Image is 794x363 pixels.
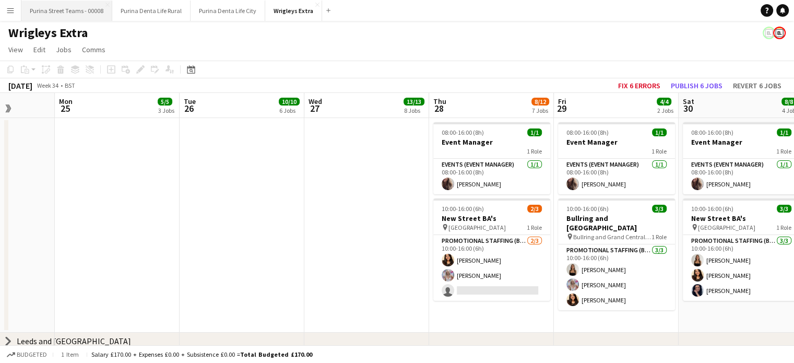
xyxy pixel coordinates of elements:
[404,107,424,114] div: 8 Jobs
[566,128,609,136] span: 08:00-16:00 (8h)
[777,128,791,136] span: 1/1
[558,159,675,194] app-card-role: Events (Event Manager)1/108:00-16:00 (8h)[PERSON_NAME]
[558,122,675,194] app-job-card: 08:00-16:00 (8h)1/1Event Manager1 RoleEvents (Event Manager)1/108:00-16:00 (8h)[PERSON_NAME]
[34,81,61,89] span: Week 34
[158,107,174,114] div: 3 Jobs
[558,244,675,310] app-card-role: Promotional Staffing (Brand Ambassadors)3/310:00-16:00 (6h)[PERSON_NAME][PERSON_NAME][PERSON_NAME]
[558,137,675,147] h3: Event Manager
[527,147,542,155] span: 1 Role
[681,102,694,114] span: 30
[112,1,191,21] button: Purina Denta Life Rural
[527,224,542,231] span: 1 Role
[8,80,32,91] div: [DATE]
[433,159,550,194] app-card-role: Events (Event Manager)1/108:00-16:00 (8h)[PERSON_NAME]
[240,350,312,358] span: Total Budgeted £170.00
[59,97,73,106] span: Mon
[5,349,49,360] button: Budgeted
[33,45,45,54] span: Edit
[558,214,675,232] h3: Bullring and [GEOGRAPHIC_DATA]
[21,1,112,21] button: Purina Street Teams - 00008
[773,27,786,39] app-user-avatar: Bounce Activations Ltd
[442,205,484,213] span: 10:00-16:00 (6h)
[433,137,550,147] h3: Event Manager
[698,224,755,231] span: [GEOGRAPHIC_DATA]
[57,102,73,114] span: 25
[8,45,23,54] span: View
[527,205,542,213] span: 2/3
[158,98,172,106] span: 5/5
[433,235,550,301] app-card-role: Promotional Staffing (Brand Ambassadors)2/310:00-16:00 (6h)[PERSON_NAME][PERSON_NAME]
[191,1,265,21] button: Purina Denta Life City
[82,45,105,54] span: Comms
[17,336,131,346] div: Leeds and [GEOGRAPHIC_DATA]
[729,79,786,92] button: Revert 6 jobs
[777,205,791,213] span: 3/3
[442,128,484,136] span: 08:00-16:00 (8h)
[683,97,694,106] span: Sat
[652,205,667,213] span: 3/3
[432,102,446,114] span: 28
[65,81,75,89] div: BST
[651,233,667,241] span: 1 Role
[184,97,196,106] span: Tue
[91,350,312,358] div: Salary £170.00 + Expenses £0.00 + Subsistence £0.00 =
[691,205,733,213] span: 10:00-16:00 (6h)
[667,79,727,92] button: Publish 6 jobs
[433,97,446,106] span: Thu
[4,43,27,56] a: View
[532,107,549,114] div: 7 Jobs
[8,25,88,41] h1: Wrigleys Extra
[17,351,47,358] span: Budgeted
[56,45,72,54] span: Jobs
[556,102,566,114] span: 29
[433,122,550,194] app-job-card: 08:00-16:00 (8h)1/1Event Manager1 RoleEvents (Event Manager)1/108:00-16:00 (8h)[PERSON_NAME]
[57,350,82,358] span: 1 item
[78,43,110,56] a: Comms
[182,102,196,114] span: 26
[651,147,667,155] span: 1 Role
[776,147,791,155] span: 1 Role
[279,98,300,106] span: 10/10
[657,98,671,106] span: 4/4
[448,224,506,231] span: [GEOGRAPHIC_DATA]
[691,128,733,136] span: 08:00-16:00 (8h)
[763,27,775,39] app-user-avatar: Bounce Activations Ltd
[29,43,50,56] a: Edit
[527,128,542,136] span: 1/1
[433,214,550,223] h3: New Street BA's
[433,198,550,301] app-job-card: 10:00-16:00 (6h)2/3New Street BA's [GEOGRAPHIC_DATA]1 RolePromotional Staffing (Brand Ambassadors...
[657,107,673,114] div: 2 Jobs
[307,102,322,114] span: 27
[566,205,609,213] span: 10:00-16:00 (6h)
[652,128,667,136] span: 1/1
[776,224,791,231] span: 1 Role
[558,97,566,106] span: Fri
[558,198,675,310] app-job-card: 10:00-16:00 (6h)3/3Bullring and [GEOGRAPHIC_DATA] Bullring and Grand Central BA's1 RolePromotiona...
[531,98,549,106] span: 8/12
[52,43,76,56] a: Jobs
[265,1,322,21] button: Wrigleys Extra
[279,107,299,114] div: 6 Jobs
[309,97,322,106] span: Wed
[573,233,651,241] span: Bullring and Grand Central BA's
[614,79,665,92] button: Fix 6 errors
[404,98,424,106] span: 13/13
